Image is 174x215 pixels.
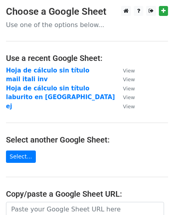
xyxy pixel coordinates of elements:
a: View [115,103,135,110]
h3: Choose a Google Sheet [6,6,168,18]
a: Hoja de cálculo sin título [6,67,89,74]
a: View [115,67,135,74]
h4: Copy/paste a Google Sheet URL: [6,189,168,199]
a: View [115,85,135,92]
a: Hoja de cálculo sin título [6,85,89,92]
small: View [123,104,135,109]
small: View [123,86,135,92]
a: mail itali inv [6,76,48,83]
a: ej [6,103,12,110]
small: View [123,68,135,74]
a: Select... [6,150,36,163]
a: View [115,94,135,101]
h4: Use a recent Google Sheet: [6,53,168,63]
small: View [123,94,135,100]
p: Use one of the options below... [6,21,168,29]
a: laburito en [GEOGRAPHIC_DATA] [6,94,115,101]
small: View [123,76,135,82]
a: View [115,76,135,83]
h4: Select another Google Sheet: [6,135,168,145]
